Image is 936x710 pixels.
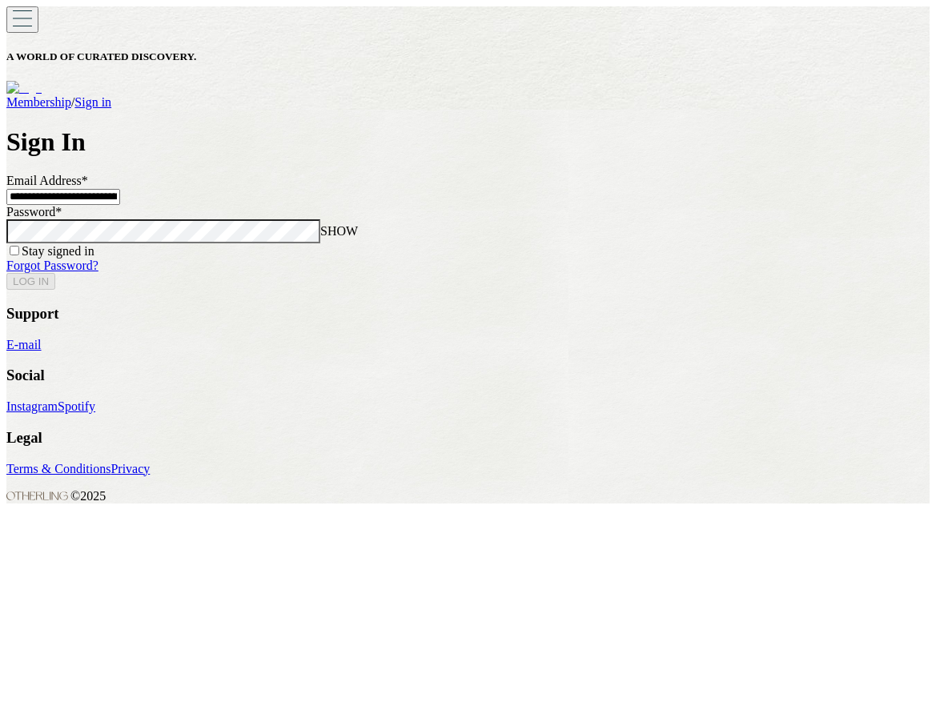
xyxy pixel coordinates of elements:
a: Spotify [58,399,95,413]
h5: A WORLD OF CURATED DISCOVERY. [6,50,930,63]
a: Sign in [74,95,111,109]
a: Membership [6,95,71,109]
label: Password [6,205,62,219]
a: Terms & Conditions [6,462,110,475]
a: E-mail [6,338,42,351]
img: logo [6,81,42,95]
label: Stay signed in [22,244,94,258]
a: Forgot Password? [6,259,98,272]
h1: Sign In [6,127,930,157]
button: LOG IN [6,273,55,290]
span: © 2025 [6,489,106,503]
a: Instagram [6,399,58,413]
h3: Social [6,367,930,384]
h3: Support [6,305,930,323]
a: Privacy [110,462,150,475]
span: SHOW [320,224,358,238]
h3: Legal [6,429,930,447]
label: Email Address [6,174,88,187]
span: / [71,95,74,109]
